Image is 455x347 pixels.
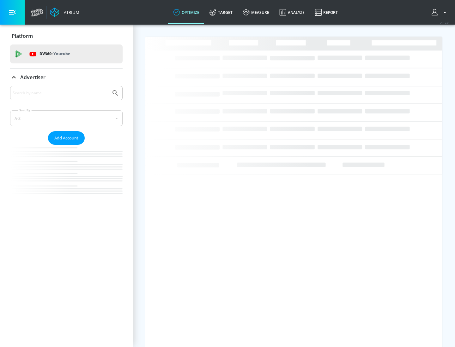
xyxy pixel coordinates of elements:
[10,110,123,126] div: A-Z
[440,21,449,24] span: v 4.19.0
[168,1,204,24] a: optimize
[54,134,78,142] span: Add Account
[10,44,123,63] div: DV360: Youtube
[10,68,123,86] div: Advertiser
[10,86,123,206] div: Advertiser
[18,108,32,112] label: Sort By
[53,50,70,57] p: Youtube
[12,32,33,39] p: Platform
[13,89,108,97] input: Search by name
[39,50,70,57] p: DV360:
[310,1,343,24] a: Report
[10,145,123,206] nav: list of Advertiser
[204,1,238,24] a: Target
[20,74,45,81] p: Advertiser
[61,9,79,15] div: Atrium
[238,1,274,24] a: measure
[274,1,310,24] a: Analyze
[10,27,123,45] div: Platform
[50,8,79,17] a: Atrium
[48,131,85,145] button: Add Account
